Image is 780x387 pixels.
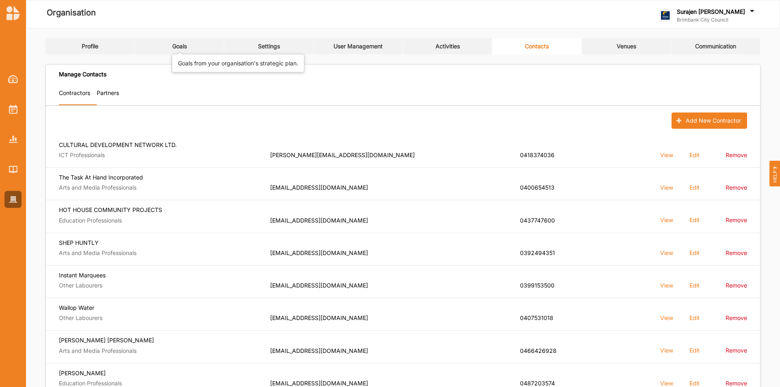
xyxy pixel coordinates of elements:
label: [EMAIL_ADDRESS][DOMAIN_NAME] [270,314,368,322]
label: Instant Marquees [59,271,259,279]
label: Other Labourers [59,282,259,289]
label: Remove [726,281,747,289]
label: Wallop Water [59,304,259,311]
label: 0487203574 [520,380,555,387]
label: CULTURAL DEVELOPMENT NETWORK LTD. [59,141,259,149]
label: Remove [726,249,747,257]
label: Remove [726,184,747,191]
label: HOT HOUSE COMMUNITY PROJECTS [59,206,259,214]
label: Edit [689,249,700,257]
label: Other Labourers [59,314,259,322]
a: Library [4,161,22,178]
label: Remove [726,151,747,159]
label: [PERSON_NAME] [PERSON_NAME] [59,336,259,344]
label: Education Professionals [59,380,259,387]
label: Arts and Media Professionals [59,249,259,257]
label: 0407531018 [520,314,553,322]
label: Remove [726,314,747,322]
div: Communication [695,43,736,50]
a: Organisation [4,191,22,208]
div: Activities [435,43,460,50]
label: 0466426928 [520,347,557,355]
label: Remove [726,379,747,387]
a: Reports [4,131,22,148]
label: The Task At Hand Incorporated [59,173,259,181]
label: Edit [689,216,700,224]
img: Dashboard [8,75,18,83]
img: Reports [9,136,17,143]
div: User Management [334,43,383,50]
label: [EMAIL_ADDRESS][DOMAIN_NAME] [270,347,368,355]
img: logo [6,6,19,20]
label: Arts and Media Professionals [59,347,259,355]
label: [PERSON_NAME] [59,369,259,377]
label: View [660,216,673,224]
img: logo [659,9,672,22]
img: Library [9,166,17,173]
label: [EMAIL_ADDRESS][DOMAIN_NAME] [270,380,368,387]
a: Activities [4,101,22,118]
label: View [660,249,673,257]
div: Venues [617,43,636,50]
label: View [660,151,673,159]
label: View [660,379,673,387]
div: Goals [172,43,187,50]
label: [EMAIL_ADDRESS][DOMAIN_NAME] [270,282,368,289]
label: SHEP HUNTLY [59,239,259,246]
label: Edit [689,346,700,354]
label: Surajen [PERSON_NAME] [677,8,745,15]
label: Edit [689,379,700,387]
div: Goals from your organisation's strategic plan. [178,59,298,67]
label: 0392494351 [520,249,555,257]
label: [EMAIL_ADDRESS][DOMAIN_NAME] [270,249,368,257]
label: 0418374036 [520,151,555,159]
label: Edit [689,314,700,322]
div: Settings [258,43,280,50]
label: View [660,314,673,322]
label: Education Professionals [59,217,259,224]
label: Partners [97,89,119,97]
label: 0437747600 [520,217,555,224]
label: [EMAIL_ADDRESS][DOMAIN_NAME] [270,217,368,224]
label: Arts and Media Professionals [59,184,259,191]
div: Manage Contacts [59,71,106,78]
label: Edit [689,151,700,159]
label: View [660,281,673,289]
label: View [660,346,673,354]
img: Activities [9,105,17,114]
label: Edit [689,281,700,289]
label: [PERSON_NAME][EMAIL_ADDRESS][DOMAIN_NAME] [270,151,415,159]
label: Organisation [47,6,96,19]
label: Brimbank City Council [677,17,756,23]
label: Remove [726,216,747,224]
label: 0400654513 [520,184,555,191]
label: [EMAIL_ADDRESS][DOMAIN_NAME] [270,184,368,191]
img: Organisation [9,196,17,203]
div: Contacts [525,43,549,50]
label: 0399153500 [520,282,555,289]
label: Contractors [59,89,90,97]
button: Add New Contractor [672,112,747,129]
label: Remove [726,346,747,354]
div: Profile [82,43,98,50]
label: Edit [689,184,700,191]
label: View [660,184,673,191]
label: ICT Professionals [59,151,259,159]
a: Dashboard [4,71,22,88]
